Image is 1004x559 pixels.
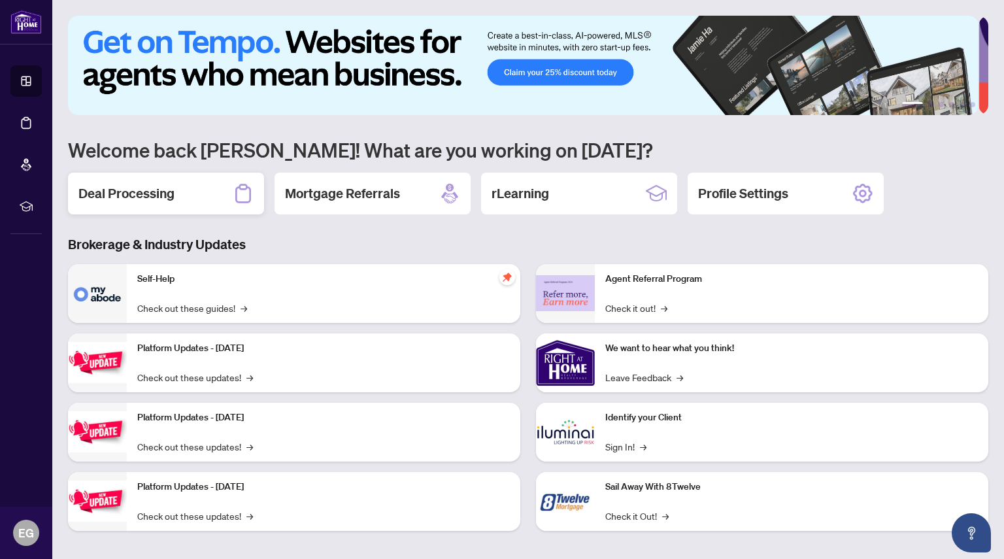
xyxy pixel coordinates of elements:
[68,16,979,115] img: Slide 0
[137,439,253,454] a: Check out these updates!→
[902,102,923,107] button: 1
[662,509,669,523] span: →
[241,301,247,315] span: →
[492,184,549,203] h2: rLearning
[10,10,42,34] img: logo
[677,370,683,384] span: →
[605,301,667,315] a: Check it out!→
[661,301,667,315] span: →
[605,480,978,494] p: Sail Away With 8Twelve
[68,481,127,522] img: Platform Updates - June 23, 2025
[605,272,978,286] p: Agent Referral Program
[536,333,595,392] img: We want to hear what you think!
[137,272,510,286] p: Self-Help
[949,102,954,107] button: 4
[499,269,515,285] span: pushpin
[78,184,175,203] h2: Deal Processing
[68,264,127,323] img: Self-Help
[246,439,253,454] span: →
[246,509,253,523] span: →
[68,342,127,383] img: Platform Updates - July 21, 2025
[68,137,988,162] h1: Welcome back [PERSON_NAME]! What are you working on [DATE]?
[536,275,595,311] img: Agent Referral Program
[137,411,510,425] p: Platform Updates - [DATE]
[605,439,646,454] a: Sign In!→
[536,472,595,531] img: Sail Away With 8Twelve
[605,509,669,523] a: Check it Out!→
[137,301,247,315] a: Check out these guides!→
[246,370,253,384] span: →
[137,480,510,494] p: Platform Updates - [DATE]
[928,102,933,107] button: 2
[68,235,988,254] h3: Brokerage & Industry Updates
[939,102,944,107] button: 3
[137,370,253,384] a: Check out these updates!→
[605,370,683,384] a: Leave Feedback→
[970,102,975,107] button: 6
[952,513,991,552] button: Open asap
[285,184,400,203] h2: Mortgage Referrals
[605,411,978,425] p: Identify your Client
[605,341,978,356] p: We want to hear what you think!
[960,102,965,107] button: 5
[18,524,34,542] span: EG
[698,184,788,203] h2: Profile Settings
[68,411,127,452] img: Platform Updates - July 8, 2025
[137,509,253,523] a: Check out these updates!→
[536,403,595,462] img: Identify your Client
[640,439,646,454] span: →
[137,341,510,356] p: Platform Updates - [DATE]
